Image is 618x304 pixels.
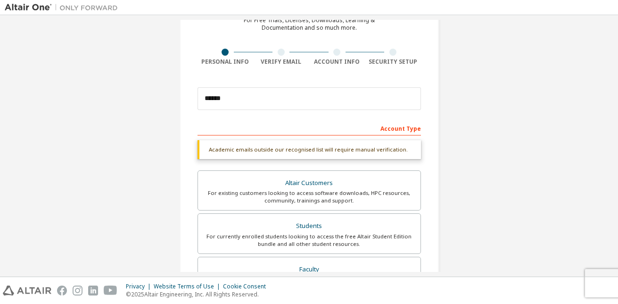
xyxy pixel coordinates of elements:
div: Personal Info [198,58,254,66]
img: altair_logo.svg [3,286,51,296]
div: Academic emails outside our recognised list will require manual verification. [198,140,421,159]
div: Students [204,220,415,233]
div: Verify Email [253,58,309,66]
div: Cookie Consent [223,283,272,290]
div: Account Info [309,58,365,66]
img: instagram.svg [73,286,82,296]
div: Privacy [126,283,154,290]
img: youtube.svg [104,286,117,296]
div: For currently enrolled students looking to access the free Altair Student Edition bundle and all ... [204,233,415,248]
div: Account Type [198,120,421,135]
div: Faculty [204,263,415,276]
div: For Free Trials, Licenses, Downloads, Learning & Documentation and so much more. [244,17,375,32]
p: © 2025 Altair Engineering, Inc. All Rights Reserved. [126,290,272,298]
div: Altair Customers [204,177,415,190]
div: Website Terms of Use [154,283,223,290]
div: For existing customers looking to access software downloads, HPC resources, community, trainings ... [204,189,415,204]
img: Altair One [5,3,123,12]
img: linkedin.svg [88,286,98,296]
img: facebook.svg [57,286,67,296]
div: Security Setup [365,58,421,66]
